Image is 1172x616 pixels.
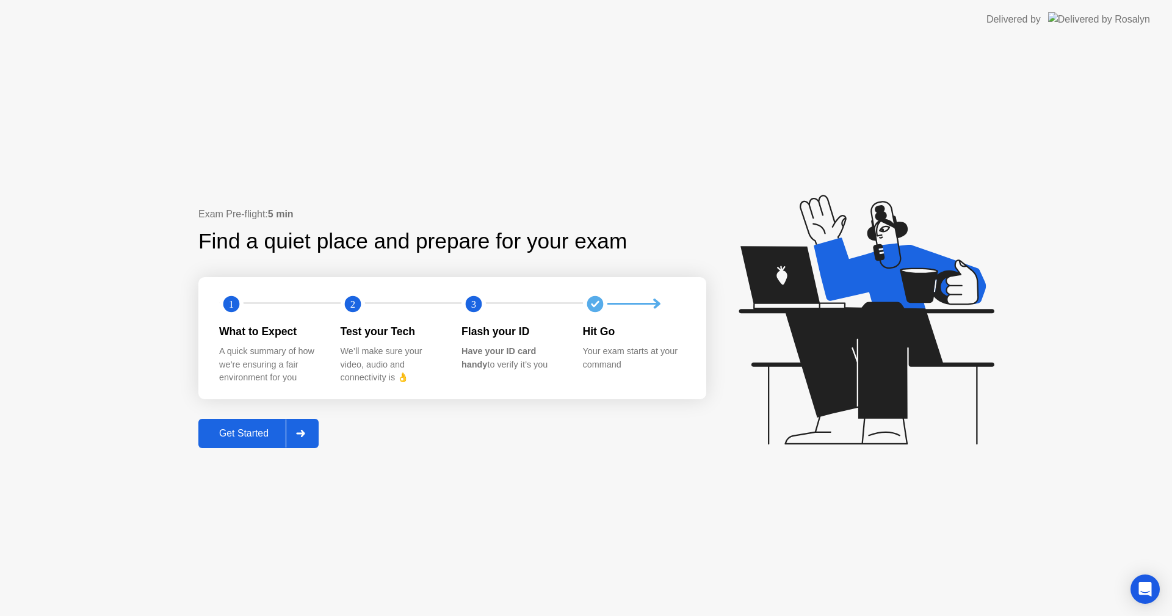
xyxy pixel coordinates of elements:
div: Your exam starts at your command [583,345,685,371]
div: to verify it’s you [461,345,563,371]
div: Flash your ID [461,324,563,339]
div: Hit Go [583,324,685,339]
div: A quick summary of how we’re ensuring a fair environment for you [219,345,321,385]
div: Find a quiet place and prepare for your exam [198,225,629,258]
div: We’ll make sure your video, audio and connectivity is 👌 [341,345,443,385]
b: Have your ID card handy [461,346,536,369]
b: 5 min [268,209,294,219]
text: 1 [229,298,234,310]
div: Delivered by [986,12,1041,27]
div: Exam Pre-flight: [198,207,706,222]
div: Get Started [202,428,286,439]
text: 2 [350,298,355,310]
div: What to Expect [219,324,321,339]
button: Get Started [198,419,319,448]
div: Open Intercom Messenger [1130,574,1160,604]
img: Delivered by Rosalyn [1048,12,1150,26]
div: Test your Tech [341,324,443,339]
text: 3 [471,298,476,310]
